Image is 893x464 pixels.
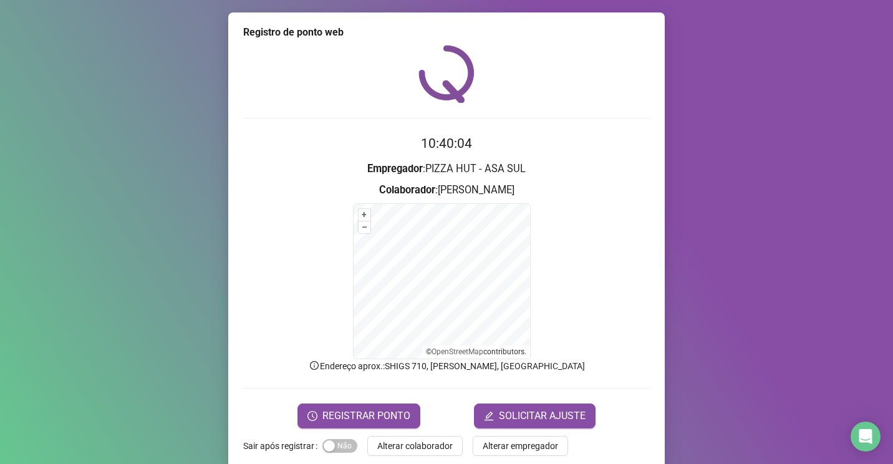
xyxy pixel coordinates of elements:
[418,45,475,103] img: QRPoint
[307,411,317,421] span: clock-circle
[483,439,558,453] span: Alterar empregador
[367,436,463,456] button: Alterar colaborador
[377,439,453,453] span: Alterar colaborador
[432,347,483,356] a: OpenStreetMap
[851,422,881,452] div: Open Intercom Messenger
[367,163,423,175] strong: Empregador
[297,404,420,428] button: REGISTRAR PONTO
[499,408,586,423] span: SOLICITAR AJUSTE
[473,436,568,456] button: Alterar empregador
[243,25,650,40] div: Registro de ponto web
[309,360,320,371] span: info-circle
[322,408,410,423] span: REGISTRAR PONTO
[243,161,650,177] h3: : PIZZA HUT - ASA SUL
[474,404,596,428] button: editSOLICITAR AJUSTE
[426,347,526,356] li: © contributors.
[243,359,650,373] p: Endereço aprox. : SHIGS 710, [PERSON_NAME], [GEOGRAPHIC_DATA]
[379,184,435,196] strong: Colaborador
[243,182,650,198] h3: : [PERSON_NAME]
[484,411,494,421] span: edit
[421,136,472,151] time: 10:40:04
[359,221,370,233] button: –
[359,209,370,221] button: +
[243,436,322,456] label: Sair após registrar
